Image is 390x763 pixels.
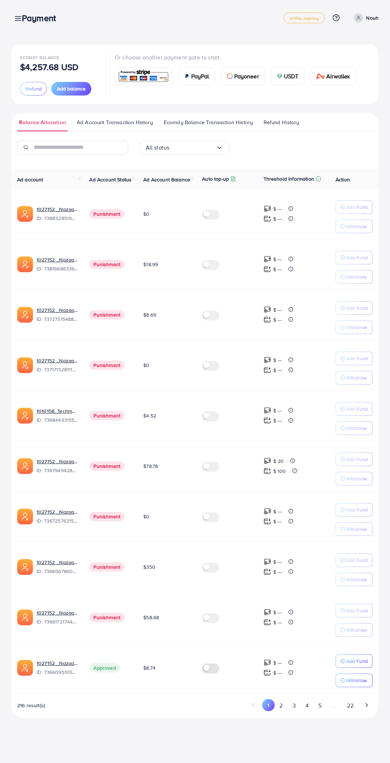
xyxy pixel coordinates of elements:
img: top-up amount [264,558,271,566]
button: Go to page 3 [288,699,300,712]
p: $ --- [273,568,282,576]
button: Add Fund [336,402,372,416]
div: <span class='underline'>1027152 _Nazaagency_018</span></br>7366172174454882305 [37,609,78,626]
div: <span class='underline'>1027152 _Nazaagency_019</span></br>7388328519014645761 [37,206,78,222]
p: $ --- [273,608,282,617]
span: Punishment [89,310,125,319]
img: ic-ads-acc.e4c84228.svg [17,610,33,625]
a: 1027152 _Nazaagency_04 [37,357,78,364]
a: 1027152 _Nazaagency_006 [37,660,78,667]
div: <span class='underline'>1027152 _Nazaagency_023</span></br>7381668633665093648 [37,256,78,273]
p: $ 20 [273,457,284,465]
p: $ --- [273,356,282,365]
a: 1027152 _Nazaagency_016 [37,508,78,515]
a: 1027152 _Nazaagency_0051 [37,559,78,566]
button: Add Fund [336,453,372,466]
p: $ --- [273,406,282,415]
img: top-up amount [264,467,271,475]
span: ID: 7368443315504726017 [37,416,78,424]
img: ic-ads-acc.e4c84228.svg [17,408,33,424]
p: $ --- [273,265,282,274]
span: Punishment [89,209,125,219]
p: $ --- [273,366,282,375]
span: Refund [25,85,42,92]
div: <span class='underline'>1027152 _Nazaagency_016</span></br>7367257631523782657 [37,508,78,525]
button: Add balance [51,82,91,96]
a: cardAirwallex [310,67,356,85]
p: $ --- [273,669,282,677]
button: Add Fund [336,503,372,517]
span: ID: 7388328519014645761 [37,215,78,222]
p: Add Fund [346,354,368,363]
p: Add Fund [346,304,368,312]
a: cardUSDT [271,67,305,85]
div: Search for option [140,140,229,155]
img: ic-ads-acc.e4c84228.svg [17,357,33,373]
span: Punishment [89,361,125,370]
p: $ --- [273,659,282,667]
span: Balance Allocation [19,118,66,126]
button: Go to page 4 [300,699,313,712]
a: 1010158_Techmanistan pk acc_1715599413927 [37,407,78,415]
a: 1027152 _Nazaagency_019 [37,206,78,213]
a: Nouh [351,13,379,23]
span: Ecomdy Balance Transaction History [164,118,253,126]
button: Withdraw [336,623,372,637]
span: Refund History [264,118,299,126]
div: <span class='underline'>1027152 _Nazaagency_007</span></br>7372751548805726224 [37,307,78,323]
span: ID: 7366567860828749825 [37,568,78,575]
div: <span class='underline'>1027152 _Nazaagency_04</span></br>7371715281112170513 [37,357,78,373]
img: top-up amount [264,608,271,616]
span: $78.78 [143,463,158,470]
button: Add Fund [336,352,372,365]
a: white_agency [284,13,325,23]
p: $ --- [273,215,282,223]
span: Ad Account Transaction History [77,118,153,126]
div: <span class='underline'>1027152 _Nazaagency_006</span></br>7366095105679261697 [37,660,78,676]
a: 1027152 _Nazaagency_018 [37,609,78,616]
img: card [227,73,233,79]
button: Withdraw [336,270,372,284]
h3: Payment [22,13,62,23]
button: Withdraw [336,674,372,687]
button: Go to page 1 [262,699,275,711]
img: top-up amount [264,366,271,374]
span: ID: 7367257631523782657 [37,517,78,524]
img: card [277,73,283,79]
button: Go to page 5 [313,699,326,712]
span: Ecomdy Balance [20,54,59,60]
button: Withdraw [336,371,372,385]
img: top-up amount [264,618,271,626]
p: $ 100 [273,467,286,475]
img: top-up amount [264,265,271,273]
p: Add Fund [346,405,368,413]
span: $0 [143,362,149,369]
img: top-up amount [264,508,271,515]
img: card [117,69,170,84]
img: top-up amount [264,568,271,576]
img: top-up amount [264,205,271,212]
span: PayPal [191,72,209,80]
img: top-up amount [264,669,271,676]
input: Search for option [169,142,216,153]
span: ID: 7367949428067450896 [37,467,78,474]
span: Punishment [89,562,125,572]
button: Withdraw [336,522,372,536]
img: top-up amount [264,518,271,525]
p: Or choose another payment gate to start [115,53,362,62]
p: Withdraw [346,222,367,231]
img: top-up amount [264,407,271,414]
span: USDT [284,72,299,80]
span: ID: 7372751548805726224 [37,316,78,323]
ul: Pagination [247,699,373,712]
img: top-up amount [264,356,271,364]
p: Withdraw [346,575,367,584]
span: Airwallex [326,72,350,80]
p: $ --- [273,507,282,516]
button: Add Fund [336,654,372,668]
span: $8.74 [143,664,155,671]
img: ic-ads-acc.e4c84228.svg [17,660,33,676]
img: top-up amount [264,457,271,465]
span: ID: 7381668633665093648 [37,265,78,272]
button: Go to page 2 [275,699,288,712]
